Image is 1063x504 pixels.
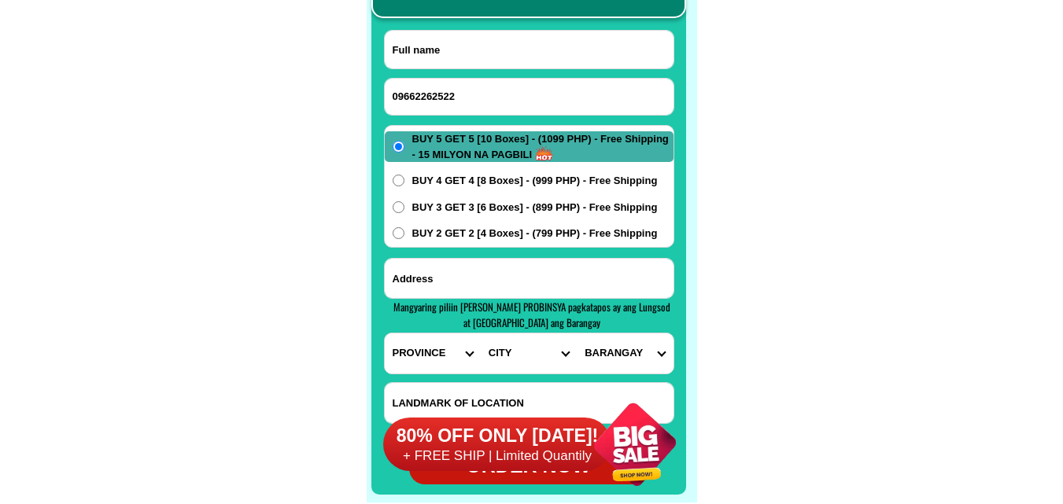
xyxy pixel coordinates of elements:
[382,447,611,465] h6: + FREE SHIP | Limited Quantily
[577,333,673,373] select: Select commune
[385,259,674,298] input: Input address
[382,424,611,447] h6: 80% OFF ONLY [DATE]!
[385,333,481,373] select: Select province
[393,141,404,153] input: BUY 5 GET 5 [10 Boxes] - (1099 PHP) - Free Shipping - 15 MILYON NA PAGBILI
[412,200,658,215] span: BUY 3 GET 3 [6 Boxes] - (899 PHP) - Free Shipping
[481,333,577,373] select: Select district
[393,299,670,330] span: Mangyaring piliin [PERSON_NAME] PROBINSYA pagkatapos ay ang Lungsod at [GEOGRAPHIC_DATA] ang Bara...
[393,227,404,239] input: BUY 2 GET 2 [4 Boxes] - (799 PHP) - Free Shipping
[385,31,674,68] input: Input full_name
[393,175,404,186] input: BUY 4 GET 4 [8 Boxes] - (999 PHP) - Free Shipping
[412,226,658,241] span: BUY 2 GET 2 [4 Boxes] - (799 PHP) - Free Shipping
[393,201,404,213] input: BUY 3 GET 3 [6 Boxes] - (899 PHP) - Free Shipping
[385,79,674,115] input: Input phone_number
[412,173,658,189] span: BUY 4 GET 4 [8 Boxes] - (999 PHP) - Free Shipping
[412,131,674,162] span: BUY 5 GET 5 [10 Boxes] - (1099 PHP) - Free Shipping - 15 MILYON NA PAGBILI
[385,383,674,423] input: Input LANDMARKOFLOCATION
